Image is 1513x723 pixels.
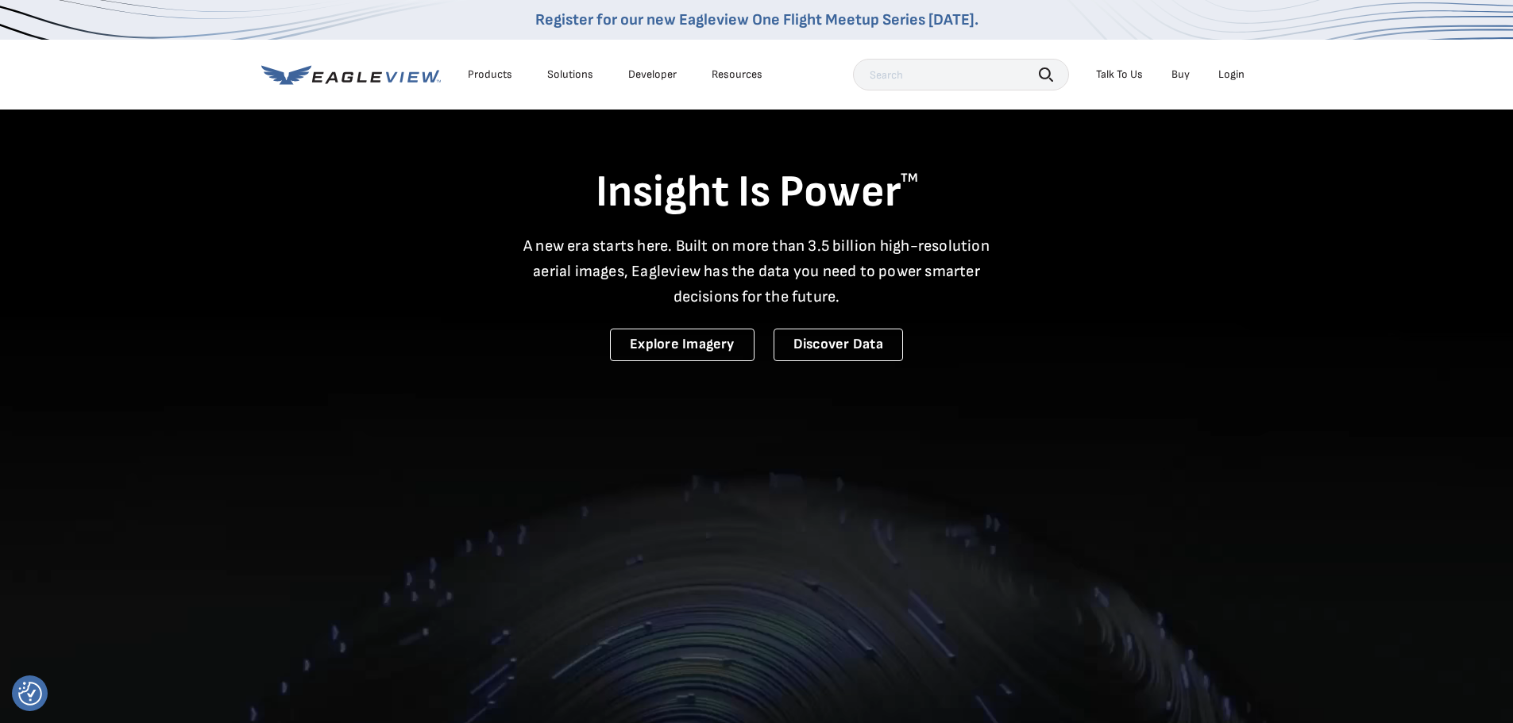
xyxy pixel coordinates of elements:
sup: TM [901,171,918,186]
p: A new era starts here. Built on more than 3.5 billion high-resolution aerial images, Eagleview ha... [514,233,1000,310]
input: Search [853,59,1069,90]
div: Products [468,67,512,82]
img: Revisit consent button [18,682,42,706]
a: Register for our new Eagleview One Flight Meetup Series [DATE]. [535,10,978,29]
h1: Insight Is Power [261,165,1252,221]
div: Talk To Us [1096,67,1143,82]
a: Developer [628,67,677,82]
a: Discover Data [774,329,903,361]
button: Consent Preferences [18,682,42,706]
a: Explore Imagery [610,329,755,361]
div: Solutions [547,67,593,82]
a: Buy [1171,67,1190,82]
div: Login [1218,67,1245,82]
div: Resources [712,67,762,82]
